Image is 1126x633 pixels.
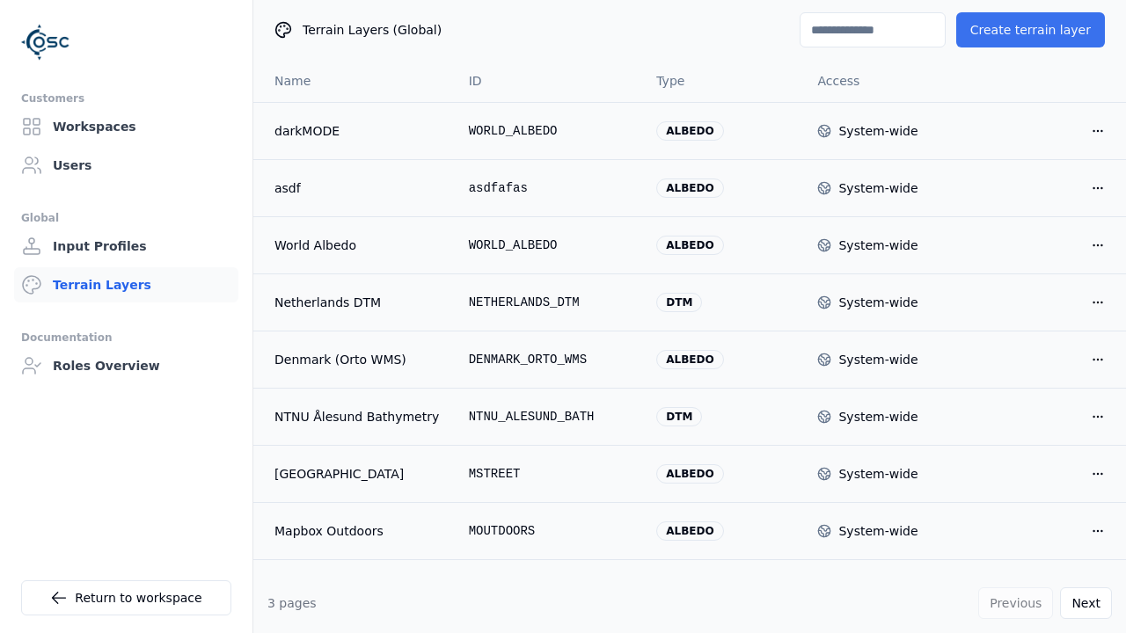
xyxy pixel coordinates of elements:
[469,179,629,197] div: asdfafas
[803,60,964,102] th: Access
[303,21,442,39] span: Terrain Layers (Global)
[838,351,918,368] div: System-wide
[455,60,643,102] th: ID
[469,465,629,483] div: MSTREET
[469,294,629,311] div: NETHERLANDS_DTM
[14,348,238,383] a: Roles Overview
[838,522,918,540] div: System-wide
[469,522,629,540] div: MOUTDOORS
[838,465,918,483] div: System-wide
[1060,587,1112,619] button: Next
[656,178,723,198] div: albedo
[469,236,629,254] div: WORLD_ALBEDO
[956,12,1105,47] button: Create terrain layer
[642,60,803,102] th: Type
[14,229,238,264] a: Input Profiles
[656,236,723,255] div: albedo
[838,294,918,311] div: System-wide
[838,408,918,426] div: System-wide
[469,122,629,140] div: WORLD_ALBEDO
[838,122,918,140] div: System-wide
[274,522,441,540] a: Mapbox Outdoors
[21,207,231,229] div: Global
[469,351,629,368] div: DENMARK_ORTO_WMS
[21,327,231,348] div: Documentation
[469,408,629,426] div: NTNU_ALESUND_BATH
[656,293,702,312] div: dtm
[253,60,455,102] th: Name
[274,465,441,483] a: [GEOGRAPHIC_DATA]
[656,407,702,426] div: dtm
[14,148,238,183] a: Users
[274,122,441,140] a: darkMODE
[656,350,723,369] div: albedo
[14,109,238,144] a: Workspaces
[274,236,441,254] a: World Albedo
[14,267,238,302] a: Terrain Layers
[838,179,918,197] div: System-wide
[656,521,723,541] div: albedo
[656,464,723,484] div: albedo
[274,408,441,426] a: NTNU Ålesund Bathymetry
[656,121,723,141] div: albedo
[274,179,441,197] a: asdf
[21,580,231,615] a: Return to workspace
[21,18,70,67] img: Logo
[838,236,918,254] div: System-wide
[21,88,231,109] div: Customers
[267,596,317,610] span: 3 pages
[274,351,441,368] a: Denmark (Orto WMS)
[274,294,441,311] a: Netherlands DTM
